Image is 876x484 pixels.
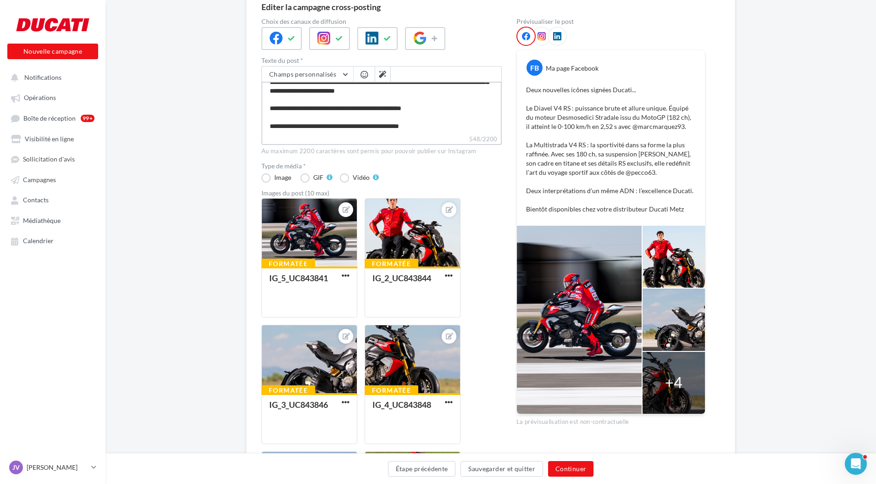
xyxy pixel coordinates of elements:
[12,463,20,472] span: JV
[261,385,315,395] div: Formatée
[665,372,682,393] div: +4
[6,212,100,228] a: Médiathèque
[372,273,431,283] div: IG_2_UC843844
[27,463,88,472] p: [PERSON_NAME]
[261,190,502,196] div: Images du post (10 max)
[460,461,543,477] button: Sauvegarder et quitter
[7,459,98,476] a: JV [PERSON_NAME]
[261,134,502,145] label: 548/2200
[6,232,100,249] a: Calendrier
[845,453,867,475] iframe: Intercom live chat
[23,176,56,184] span: Campagnes
[365,259,418,269] div: Formatée
[25,135,74,143] span: Visibilité en ligne
[6,69,96,85] button: Notifications
[261,3,381,11] div: Editer la campagne cross-posting
[516,18,705,25] div: Prévisualiser le post
[24,73,61,81] span: Notifications
[6,191,100,208] a: Contacts
[388,461,456,477] button: Étape précédente
[6,171,100,188] a: Campagnes
[261,163,502,169] label: Type de média *
[262,67,353,82] button: Champs personnalisés
[261,57,502,64] label: Texte du post *
[261,259,315,269] div: Formatée
[269,400,328,410] div: IG_3_UC843846
[6,150,100,167] a: Sollicitation d'avis
[372,400,431,410] div: IG_4_UC843848
[526,85,696,214] p: Deux nouvelles icônes signées Ducati... Le Diavel V4 RS : puissance brute et allure unique. Équip...
[261,147,502,156] div: Au maximum 2200 caractères sont permis pour pouvoir publier sur Instagram
[269,70,336,78] span: Champs personnalisés
[23,114,76,122] span: Boîte de réception
[516,414,705,426] div: La prévisualisation est non-contractuelle
[23,196,49,204] span: Contacts
[23,156,75,163] span: Sollicitation d'avis
[274,174,291,181] div: Image
[24,94,56,102] span: Opérations
[548,461,593,477] button: Continuer
[269,273,328,283] div: IG_5_UC843841
[7,44,98,59] button: Nouvelle campagne
[6,130,100,147] a: Visibilité en ligne
[6,110,100,127] a: Boîte de réception99+
[81,115,94,122] div: 99+
[261,18,502,25] label: Choix des canaux de diffusion
[527,60,543,76] div: FB
[23,237,54,245] span: Calendrier
[365,385,418,395] div: Formatée
[546,64,599,73] div: Ma page Facebook
[353,174,370,181] div: Vidéo
[313,174,323,181] div: GIF
[6,89,100,106] a: Opérations
[23,217,61,224] span: Médiathèque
